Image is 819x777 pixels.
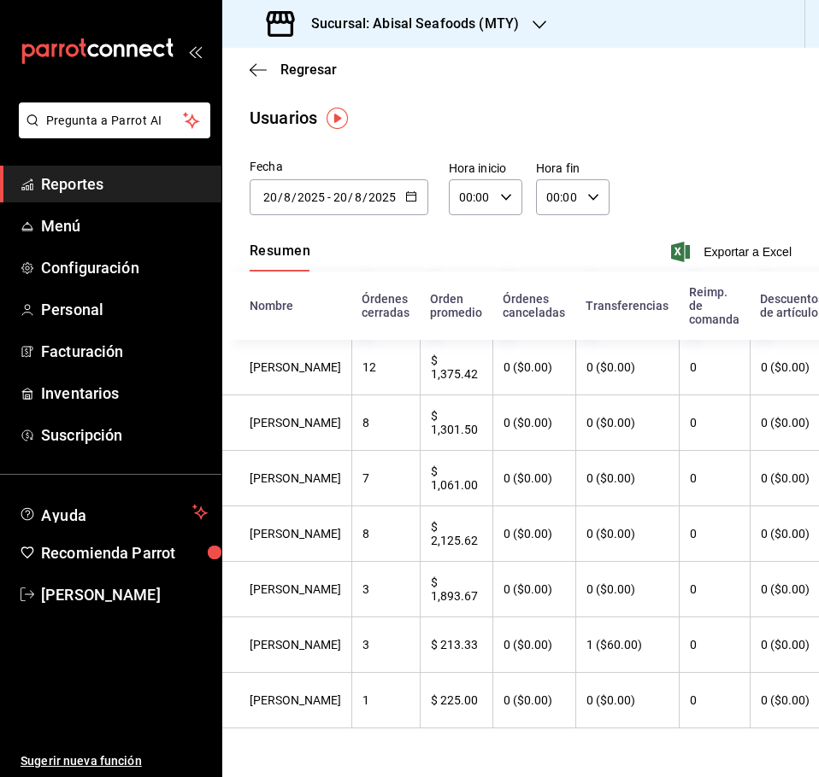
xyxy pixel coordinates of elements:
span: - [327,190,331,204]
th: [PERSON_NAME] [222,617,351,673]
span: Suscripción [41,424,208,447]
h3: Sucursal: Abisal Seafoods (MTY) [298,14,519,34]
th: Órdenes canceladas [492,272,575,340]
span: Ayuda [41,502,186,523]
th: 12 [351,340,420,395]
th: [PERSON_NAME] [222,451,351,506]
th: 0 ($0.00) [575,340,679,395]
th: 0 [679,340,750,395]
th: 0 ($0.00) [575,506,679,562]
th: 1 [351,673,420,728]
label: Hora inicio [449,162,522,174]
th: $ 1,301.50 [420,395,492,451]
th: 3 [351,562,420,617]
th: Transferencias [575,272,679,340]
button: Regresar [250,61,337,78]
th: [PERSON_NAME] [222,562,351,617]
span: / [348,190,353,204]
span: / [362,190,368,204]
th: 0 ($0.00) [575,562,679,617]
div: Usuarios [250,105,317,131]
span: / [278,190,283,204]
th: 0 ($0.00) [575,673,679,728]
div: Fecha [250,158,428,176]
span: / [292,190,297,204]
th: $ 1,893.67 [420,562,492,617]
th: [PERSON_NAME] [222,506,351,562]
th: 0 ($0.00) [492,506,575,562]
input: Month [283,190,292,204]
th: 0 ($0.00) [492,617,575,673]
span: Configuración [41,256,208,279]
th: $ 1,061.00 [420,451,492,506]
th: $ 225.00 [420,673,492,728]
input: Month [354,190,362,204]
th: 0 ($0.00) [575,451,679,506]
span: Facturación [41,340,208,363]
th: Nombre [222,272,351,340]
th: 0 [679,562,750,617]
th: $ 2,125.62 [420,506,492,562]
th: 0 [679,451,750,506]
th: 0 [679,673,750,728]
span: Menú [41,214,208,237]
th: Orden promedio [420,272,492,340]
th: [PERSON_NAME] [222,673,351,728]
button: Exportar a Excel [675,242,792,262]
th: [PERSON_NAME] [222,340,351,395]
th: 3 [351,617,420,673]
span: Pregunta a Parrot AI [46,112,184,130]
button: Pregunta a Parrot AI [19,102,210,138]
th: $ 213.33 [420,617,492,673]
th: 0 [679,395,750,451]
th: 0 ($0.00) [575,395,679,451]
th: 1 ($60.00) [575,617,679,673]
input: Day [333,190,348,204]
span: Regresar [280,61,337,78]
span: Personal [41,298,208,321]
th: 0 ($0.00) [492,395,575,451]
input: Year [368,190,397,204]
th: 7 [351,451,420,506]
a: Pregunta a Parrot AI [12,124,210,142]
th: 0 [679,506,750,562]
div: navigation tabs [250,242,310,272]
th: 0 [679,617,750,673]
th: Reimp. de comanda [679,272,750,340]
th: 8 [351,395,420,451]
th: 0 ($0.00) [492,673,575,728]
img: Tooltip marker [327,108,348,129]
input: Day [262,190,278,204]
th: 8 [351,506,420,562]
input: Year [297,190,326,204]
span: Reportes [41,172,208,196]
span: [PERSON_NAME] [41,583,208,606]
span: Recomienda Parrot [41,541,208,564]
th: [PERSON_NAME] [222,395,351,451]
button: Resumen [250,242,310,272]
span: Sugerir nueva función [21,752,208,770]
label: Hora fin [536,162,610,174]
th: 0 ($0.00) [492,340,575,395]
span: Inventarios [41,382,208,405]
button: open_drawer_menu [188,44,202,58]
th: 0 ($0.00) [492,562,575,617]
th: 0 ($0.00) [492,451,575,506]
th: $ 1,375.42 [420,340,492,395]
th: Órdenes cerradas [351,272,420,340]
